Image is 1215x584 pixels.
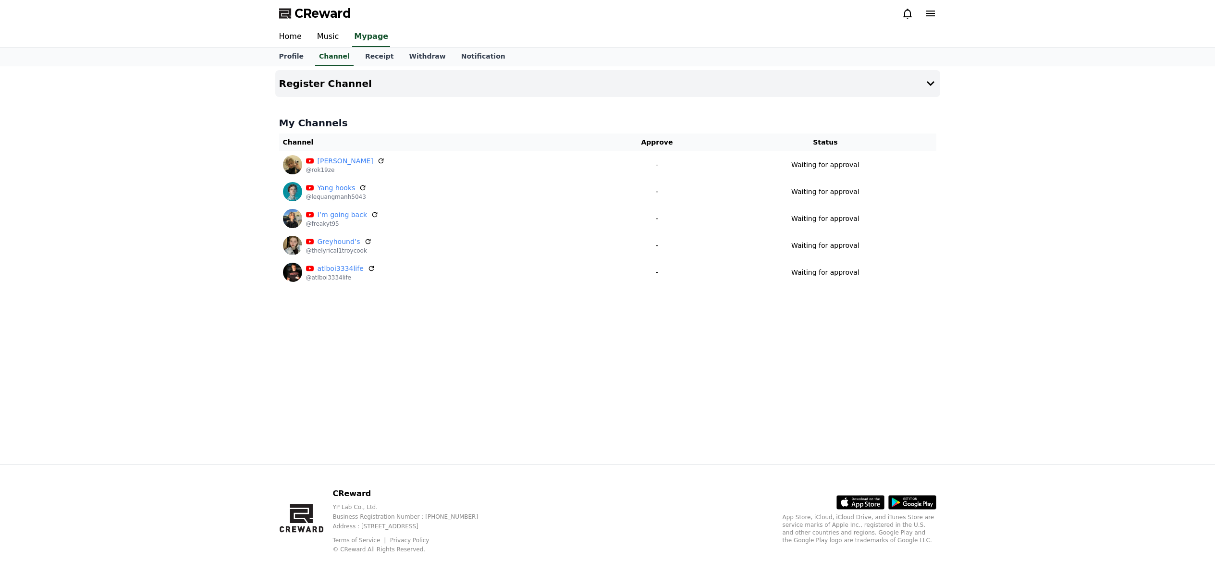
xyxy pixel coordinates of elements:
[783,513,936,544] p: App Store, iCloud, iCloud Drive, and iTunes Store are service marks of Apple Inc., registered in ...
[332,523,493,530] p: Address : [STREET_ADDRESS]
[390,537,430,544] a: Privacy Policy
[295,6,351,21] span: CReward
[603,160,711,170] p: -
[279,78,372,89] h4: Register Channel
[791,241,859,251] p: Waiting for approval
[306,193,367,201] p: @lequangmanh5043
[279,116,936,130] h4: My Channels
[306,274,375,281] p: @atlboi3334life
[791,214,859,224] p: Waiting for approval
[309,27,347,47] a: Music
[332,488,493,499] p: CReward
[603,241,711,251] p: -
[271,48,311,66] a: Profile
[352,27,390,47] a: Mypage
[332,546,493,553] p: © CReward All Rights Reserved.
[283,236,302,255] img: Greyhound’s
[332,513,493,521] p: Business Registration Number : [PHONE_NUMBER]
[603,187,711,197] p: -
[791,160,859,170] p: Waiting for approval
[283,155,302,174] img: Blake Hull
[306,166,385,174] p: @rok19ze
[714,134,936,151] th: Status
[791,268,859,278] p: Waiting for approval
[603,268,711,278] p: -
[318,237,360,247] a: Greyhound’s
[283,209,302,228] img: I’m going back
[279,6,351,21] a: CReward
[603,214,711,224] p: -
[318,156,373,166] a: [PERSON_NAME]
[332,537,387,544] a: Terms of Service
[791,187,859,197] p: Waiting for approval
[283,182,302,201] img: Yang hooks
[454,48,513,66] a: Notification
[315,48,354,66] a: Channel
[318,264,364,274] a: atlboi3334life
[318,210,368,220] a: I’m going back
[283,263,302,282] img: atlboi3334life
[332,503,493,511] p: YP Lab Co., Ltd.
[600,134,715,151] th: Approve
[357,48,402,66] a: Receipt
[271,27,309,47] a: Home
[401,48,453,66] a: Withdraw
[279,134,600,151] th: Channel
[318,183,356,193] a: Yang hooks
[275,70,940,97] button: Register Channel
[306,247,372,255] p: @thelyrical1troycook
[306,220,379,228] p: @freakyt95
